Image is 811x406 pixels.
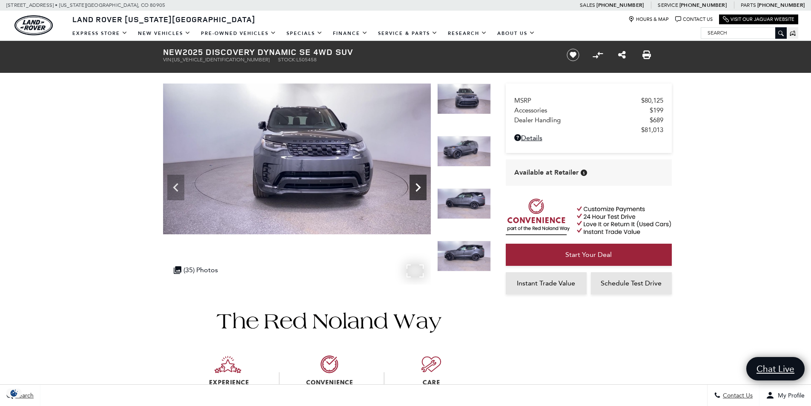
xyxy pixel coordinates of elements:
h1: 2025 Discovery Dynamic SE 4WD SUV [163,47,553,57]
img: Land Rover [14,15,53,35]
div: Vehicle is in stock and ready for immediate delivery. Due to demand, availability is subject to c... [581,170,587,176]
section: Click to Open Cookie Consent Modal [4,389,24,397]
a: [PHONE_NUMBER] [757,2,805,9]
a: Start Your Deal [506,244,672,266]
span: Sales [580,2,595,8]
img: New 2025 Carpathian Grey Land Rover Dynamic SE image 4 [437,188,491,219]
button: Save vehicle [564,48,582,62]
a: Hours & Map [628,16,669,23]
a: Land Rover [US_STATE][GEOGRAPHIC_DATA] [67,14,261,24]
a: Service & Parts [373,26,443,41]
span: Schedule Test Drive [601,279,662,287]
span: L505458 [296,57,317,63]
a: EXPRESS STORE [67,26,133,41]
a: land-rover [14,15,53,35]
span: VIN: [163,57,172,63]
a: New Vehicles [133,26,196,41]
a: Print this New 2025 Discovery Dynamic SE 4WD SUV [642,50,651,60]
a: Details [514,134,663,142]
a: Dealer Handling $689 [514,116,663,124]
strong: New [163,46,183,58]
a: MSRP $80,125 [514,97,663,104]
span: Start Your Deal [565,251,612,259]
a: Share this New 2025 Discovery Dynamic SE 4WD SUV [618,50,626,60]
span: Chat Live [752,363,799,374]
span: Service [658,2,678,8]
span: $199 [650,107,663,114]
a: [PHONE_NUMBER] [596,2,644,9]
a: [PHONE_NUMBER] [679,2,727,9]
nav: Main Navigation [67,26,540,41]
button: Open user profile menu [759,385,811,406]
a: Visit Our Jaguar Website [723,16,794,23]
a: Finance [328,26,373,41]
span: $80,125 [641,97,663,104]
a: Research [443,26,492,41]
img: New 2025 Carpathian Grey Land Rover Dynamic SE image 3 [437,136,491,167]
div: (35) Photos [169,262,222,278]
div: Next [410,175,427,200]
span: Accessories [514,107,650,114]
span: $81,013 [641,126,663,134]
a: Pre-Owned Vehicles [196,26,281,41]
span: [US_VEHICLE_IDENTIFICATION_NUMBER] [172,57,269,63]
span: My Profile [774,392,805,399]
span: Contact Us [721,392,753,399]
div: Previous [167,175,184,200]
span: Land Rover [US_STATE][GEOGRAPHIC_DATA] [72,14,255,24]
span: MSRP [514,97,641,104]
a: Accessories $199 [514,107,663,114]
button: Compare Vehicle [591,49,604,61]
a: Chat Live [746,357,805,380]
img: Opt-Out Icon [4,389,24,397]
input: Search [701,28,786,38]
a: About Us [492,26,540,41]
a: [STREET_ADDRESS] • [US_STATE][GEOGRAPHIC_DATA], CO 80905 [6,2,165,8]
a: Specials [281,26,328,41]
span: Stock: [278,57,296,63]
span: Parts [741,2,756,8]
span: Available at Retailer [514,168,579,177]
span: Dealer Handling [514,116,650,124]
img: New 2025 Carpathian Grey Land Rover Dynamic SE image 2 [437,84,491,114]
img: New 2025 Carpathian Grey Land Rover Dynamic SE image 5 [437,241,491,271]
a: Contact Us [675,16,713,23]
a: $81,013 [514,126,663,134]
span: $689 [650,116,663,124]
a: Instant Trade Value [506,272,587,294]
span: Instant Trade Value [517,279,575,287]
img: New 2025 Carpathian Grey Land Rover Dynamic SE image 2 [163,84,431,234]
a: Schedule Test Drive [591,272,672,294]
